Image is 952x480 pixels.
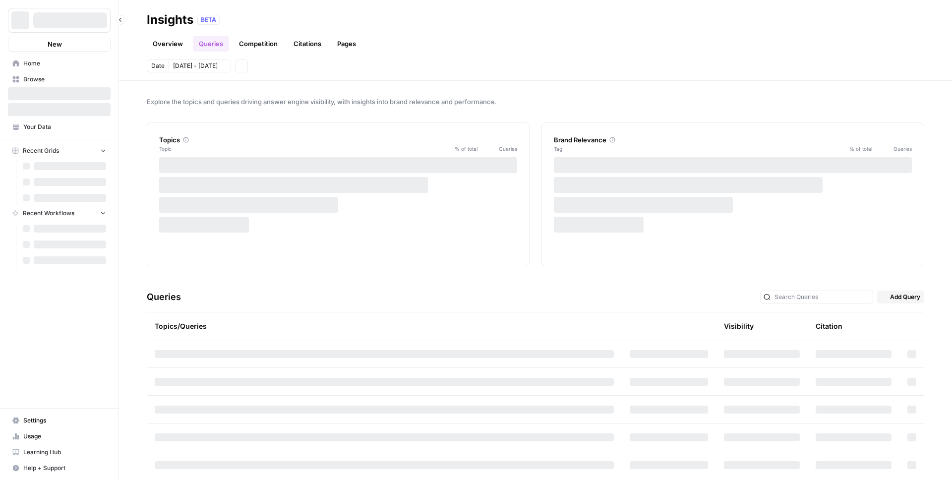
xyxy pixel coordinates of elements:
span: % of total [448,145,477,153]
span: [DATE] - [DATE] [173,61,218,70]
span: Explore the topics and queries driving answer engine visibility, with insights into brand relevan... [147,97,924,107]
span: Queries [477,145,517,153]
h3: Queries [147,290,181,304]
span: Your Data [23,122,106,131]
a: Learning Hub [8,444,111,460]
span: Add Query [890,293,920,301]
button: [DATE] - [DATE] [169,60,231,72]
a: Browse [8,71,111,87]
button: Help + Support [8,460,111,476]
span: New [48,39,62,49]
input: Search Queries [774,292,870,302]
button: Recent Workflows [8,206,111,221]
button: Recent Grids [8,143,111,158]
button: New [8,37,111,52]
span: Recent Grids [23,146,59,155]
a: Queries [193,36,229,52]
a: Overview [147,36,189,52]
div: Brand Relevance [554,135,912,145]
span: % of total [842,145,872,153]
button: Add Query [877,291,924,303]
div: Topics/Queries [155,312,614,340]
span: Queries [872,145,912,153]
a: Citations [288,36,327,52]
span: Topic [159,145,448,153]
div: Citation [816,312,842,340]
a: Settings [8,413,111,428]
span: Recent Workflows [23,209,74,218]
div: Insights [147,12,193,28]
span: Settings [23,416,106,425]
a: Pages [331,36,362,52]
span: Date [151,61,165,70]
div: BETA [197,15,220,25]
span: Help + Support [23,464,106,473]
a: Usage [8,428,111,444]
span: Learning Hub [23,448,106,457]
span: Usage [23,432,106,441]
span: Browse [23,75,106,84]
div: Topics [159,135,517,145]
span: Home [23,59,106,68]
div: Visibility [724,321,754,331]
span: Tag [554,145,842,153]
a: Competition [233,36,284,52]
a: Your Data [8,119,111,135]
a: Home [8,56,111,71]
